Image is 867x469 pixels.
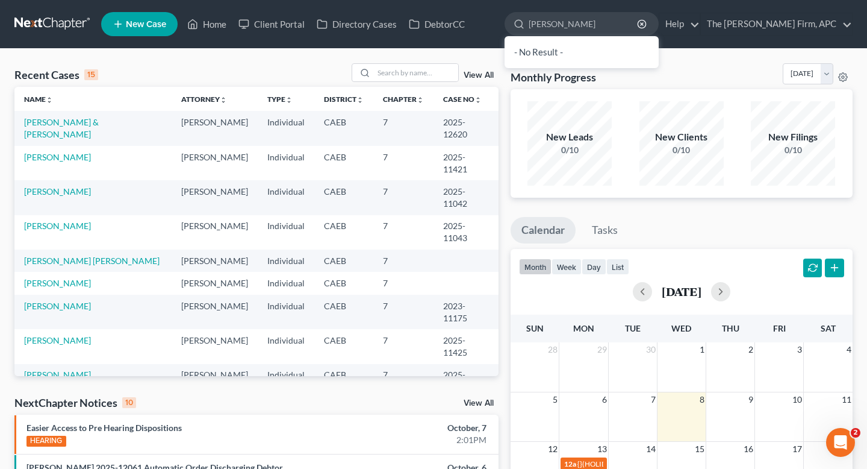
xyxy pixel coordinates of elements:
a: Case Nounfold_more [443,95,482,104]
td: [PERSON_NAME] [172,215,258,250]
a: View All [464,399,494,408]
a: Attorneyunfold_more [181,95,227,104]
a: Home [181,13,232,35]
input: Search by name... [529,13,639,35]
div: NextChapter Notices [14,395,136,410]
i: unfold_more [220,96,227,104]
div: October, 7 [341,422,486,434]
span: 1 [698,342,706,357]
td: CAEB [314,111,373,145]
h3: Monthly Progress [511,70,596,84]
a: Client Portal [232,13,311,35]
td: Individual [258,146,314,180]
td: CAEB [314,250,373,272]
a: Chapterunfold_more [383,95,424,104]
td: Individual [258,329,314,364]
td: 7 [373,180,433,215]
td: [PERSON_NAME] [172,295,258,329]
div: New Filings [751,130,835,144]
div: 10 [122,397,136,408]
td: 7 [373,329,433,364]
td: Individual [258,180,314,215]
div: Recent Cases [14,68,98,82]
a: [PERSON_NAME] [24,370,91,380]
span: Tue [625,323,641,333]
div: 0/10 [527,144,612,156]
input: Search by name... [374,64,458,81]
span: 14 [645,442,657,456]
i: unfold_more [417,96,424,104]
a: [PERSON_NAME] [24,278,91,288]
span: 9 [747,392,754,407]
td: Individual [258,215,314,250]
td: CAEB [314,272,373,294]
td: 2023-11175 [433,295,499,329]
span: 16 [742,442,754,456]
h2: [DATE] [662,285,701,298]
button: list [606,259,629,275]
span: 12 [547,442,559,456]
td: 7 [373,295,433,329]
span: 10 [791,392,803,407]
span: New Case [126,20,166,29]
td: 2025-11421 [433,146,499,180]
a: [PERSON_NAME] [24,152,91,162]
span: 4 [845,342,853,357]
td: CAEB [314,329,373,364]
td: CAEB [314,295,373,329]
div: HEARING [26,436,66,447]
div: New Leads [527,130,612,144]
td: 2025-12061 [433,364,499,398]
span: 7 [650,392,657,407]
td: 2025-11043 [433,215,499,250]
td: [PERSON_NAME] [172,329,258,364]
i: unfold_more [356,96,364,104]
div: 0/10 [639,144,724,156]
span: Fri [773,323,786,333]
a: [PERSON_NAME] [24,301,91,311]
button: day [582,259,606,275]
span: Thu [722,323,739,333]
a: Directory Cases [311,13,403,35]
button: week [552,259,582,275]
td: 2025-12620 [433,111,499,145]
span: 2 [851,428,860,438]
div: 2:01PM [341,434,486,446]
div: 15 [84,69,98,80]
span: Sun [526,323,544,333]
td: CAEB [314,180,373,215]
td: 2025-11042 [433,180,499,215]
span: 28 [547,342,559,357]
td: 7 [373,272,433,294]
td: [PERSON_NAME] [172,111,258,145]
span: 11 [841,392,853,407]
span: Sat [821,323,836,333]
span: {}(HOLIDAY) [DATE] [577,459,642,468]
td: Individual [258,364,314,398]
a: [PERSON_NAME] [24,221,91,231]
span: 17 [791,442,803,456]
td: CAEB [314,215,373,250]
a: [PERSON_NAME] [24,186,91,197]
a: Help [659,13,700,35]
a: View All [464,71,494,80]
a: DebtorCC [403,13,471,35]
span: 15 [694,442,706,456]
td: [PERSON_NAME] [172,180,258,215]
a: [PERSON_NAME] [PERSON_NAME] [24,256,160,266]
a: Easier Access to Pre Hearing Dispositions [26,423,182,433]
td: [PERSON_NAME] [172,272,258,294]
td: [PERSON_NAME] [172,364,258,398]
span: 29 [596,342,608,357]
span: Wed [671,323,691,333]
td: 7 [373,215,433,250]
a: [PERSON_NAME] & [PERSON_NAME] [24,117,99,139]
span: 30 [645,342,657,357]
i: unfold_more [474,96,482,104]
td: Individual [258,295,314,329]
i: unfold_more [46,96,53,104]
a: Tasks [581,217,629,244]
td: 7 [373,146,433,180]
button: month [519,259,552,275]
td: Individual [258,272,314,294]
